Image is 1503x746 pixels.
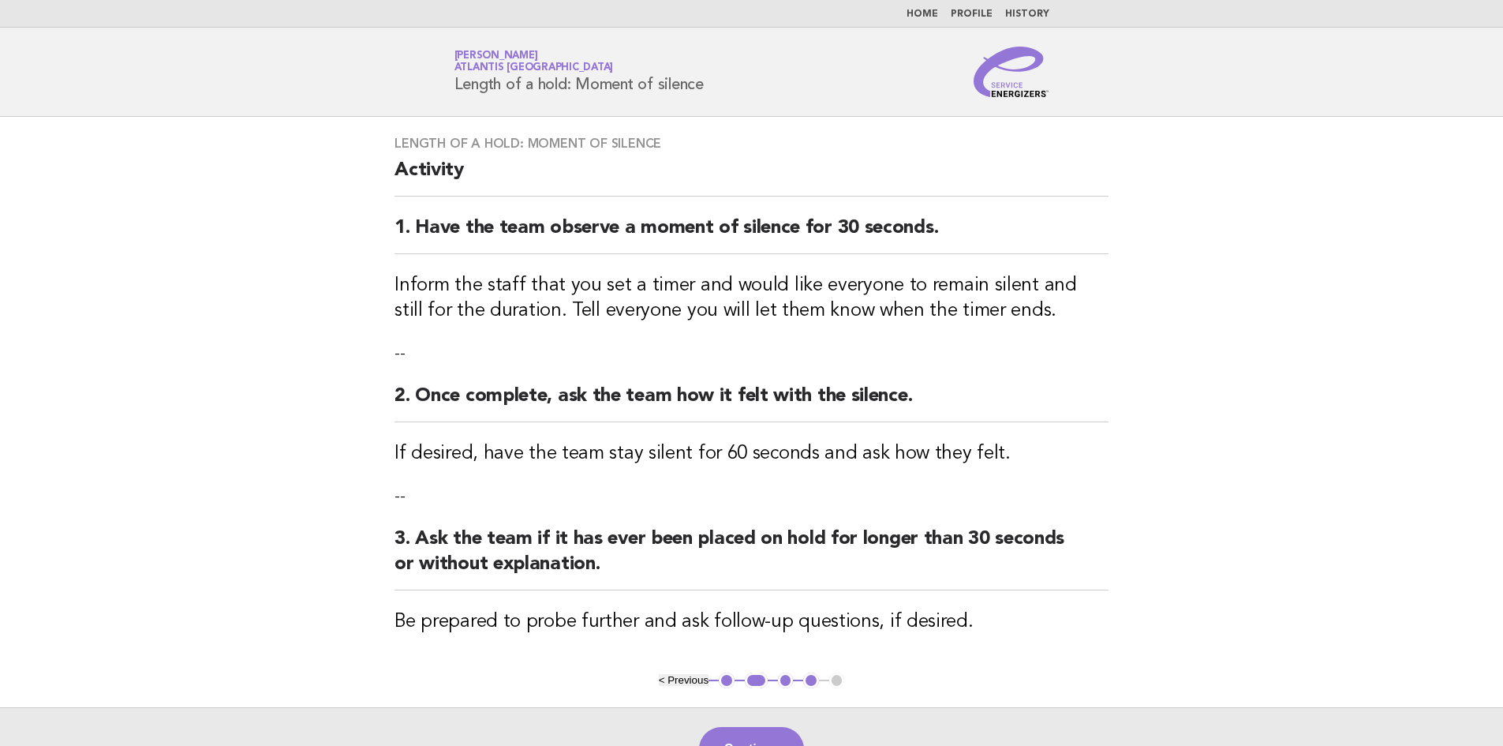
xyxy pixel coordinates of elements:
h2: Activity [394,158,1109,197]
h3: If desired, have the team stay silent for 60 seconds and ask how they felt. [394,441,1109,467]
button: 2 [745,673,768,688]
h3: Length of a hold: Moment of silence [394,136,1109,152]
h2: 3. Ask the team if it has ever been placed on hold for longer than 30 seconds or without explanat... [394,527,1109,590]
img: Service Energizers [974,47,1049,97]
h3: Be prepared to probe further and ask follow-up questions, if desired. [394,609,1109,635]
a: Profile [951,9,993,19]
span: Atlantis [GEOGRAPHIC_DATA] [454,63,614,73]
h2: 1. Have the team observe a moment of silence for 30 seconds. [394,216,1109,254]
p: -- [394,343,1109,365]
a: [PERSON_NAME]Atlantis [GEOGRAPHIC_DATA] [454,51,614,73]
button: 4 [803,673,819,688]
button: < Previous [659,674,709,686]
h2: 2. Once complete, ask the team how it felt with the silence. [394,384,1109,422]
p: -- [394,485,1109,508]
button: 3 [778,673,794,688]
button: 1 [719,673,735,688]
h1: Length of a hold: Moment of silence [454,51,704,92]
a: History [1005,9,1049,19]
a: Home [907,9,938,19]
h3: Inform the staff that you set a timer and would like everyone to remain silent and still for the ... [394,273,1109,324]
